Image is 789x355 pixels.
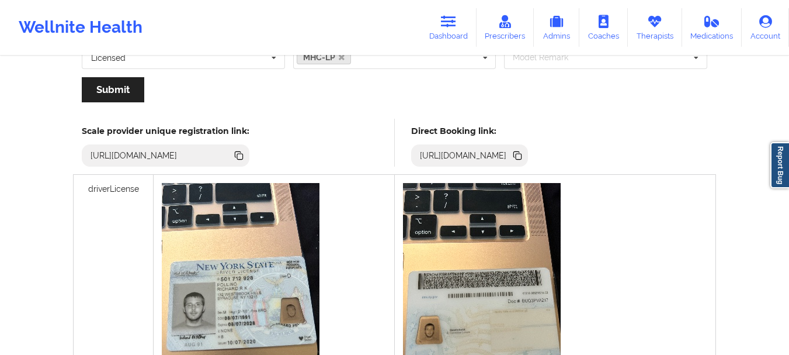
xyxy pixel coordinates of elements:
div: Licensed [91,54,126,62]
a: Coaches [579,8,628,47]
a: Therapists [628,8,682,47]
h5: Scale provider unique registration link: [82,126,249,136]
a: Prescribers [477,8,534,47]
div: [URL][DOMAIN_NAME] [86,150,182,161]
div: [URL][DOMAIN_NAME] [415,150,512,161]
a: MHC-LP [297,50,352,64]
a: Dashboard [420,8,477,47]
div: Model Remark [510,51,585,64]
a: Account [742,8,789,47]
a: Admins [534,8,579,47]
button: Submit [82,77,144,102]
h5: Direct Booking link: [411,126,529,136]
a: Report Bug [770,142,789,188]
a: Medications [682,8,742,47]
